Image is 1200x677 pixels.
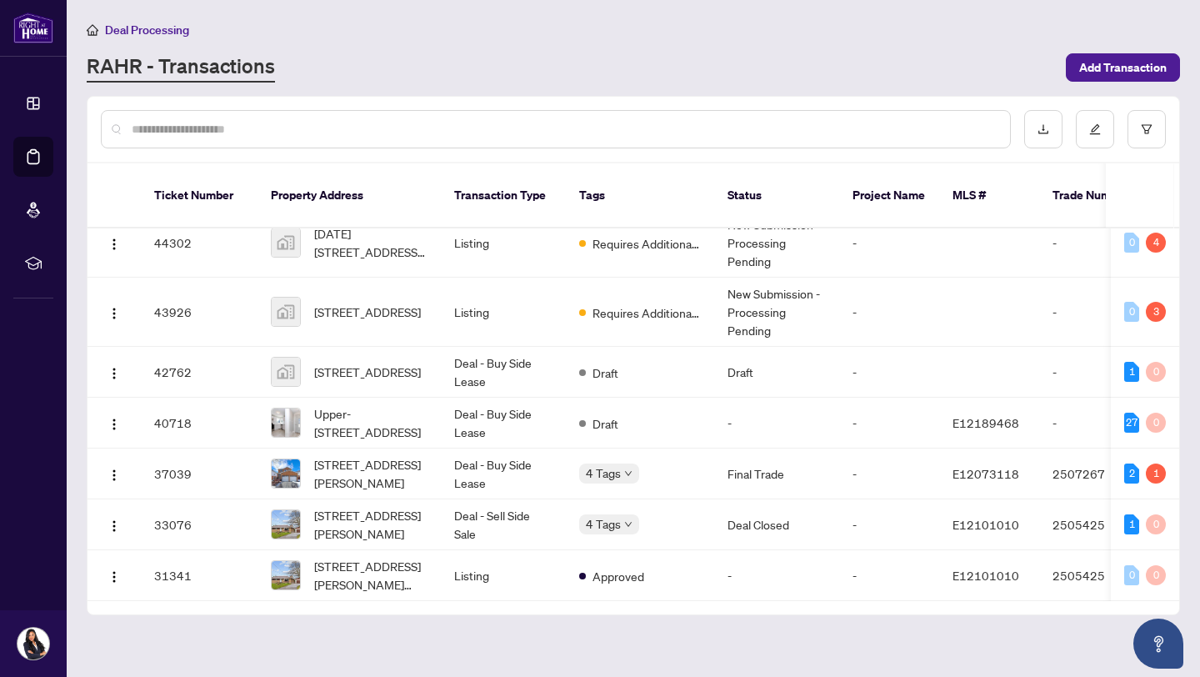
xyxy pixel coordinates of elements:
img: Logo [107,570,121,584]
div: 0 [1146,362,1166,382]
button: Open asap [1133,619,1183,669]
span: E12189468 [952,415,1019,430]
img: thumbnail-img [272,358,300,386]
td: 33076 [141,499,257,550]
td: - [714,398,839,449]
td: 2505425 [1039,550,1156,601]
td: 42762 [141,347,257,398]
td: 43926 [141,278,257,347]
td: New Submission - Processing Pending [714,208,839,278]
span: [DATE][STREET_ADDRESS][DATE] [314,224,427,261]
th: Tags [566,163,714,228]
button: Logo [101,511,127,538]
td: Listing [441,208,566,278]
td: 37039 [141,449,257,499]
img: thumbnail-img [272,228,300,257]
span: download [1037,123,1049,135]
span: home [87,24,98,36]
th: Trade Number [1039,163,1156,228]
button: Logo [101,359,127,385]
th: MLS # [939,163,1039,228]
span: Add Transaction [1079,54,1167,81]
img: thumbnail-img [272,510,300,539]
td: - [839,398,939,449]
td: - [1039,347,1156,398]
div: 0 [1146,413,1166,433]
div: 1 [1124,514,1139,534]
img: logo [13,13,53,43]
span: Draft [592,414,618,433]
th: Ticket Number [141,163,257,228]
span: Requires Additional Docs [592,303,701,322]
span: Draft [592,364,618,382]
span: [STREET_ADDRESS] [314,303,421,321]
td: 2507267 [1039,449,1156,499]
div: 27 [1124,413,1139,433]
div: 2 [1124,464,1139,484]
img: Logo [107,519,121,533]
div: 1 [1146,464,1166,484]
td: - [1039,278,1156,347]
img: thumbnail-img [272,409,300,437]
button: edit [1076,110,1114,148]
span: 4 Tags [586,514,621,534]
span: E12101010 [952,568,1019,583]
span: Approved [592,567,644,585]
span: [STREET_ADDRESS][PERSON_NAME] [314,455,427,492]
div: 0 [1124,233,1139,253]
span: down [624,520,632,529]
th: Project Name [839,163,939,228]
span: [STREET_ADDRESS][PERSON_NAME][PERSON_NAME] [314,557,427,594]
td: Deal - Buy Side Lease [441,398,566,449]
span: [STREET_ADDRESS][PERSON_NAME] [314,506,427,543]
span: filter [1141,123,1152,135]
span: 4 Tags [586,464,621,483]
td: - [839,499,939,550]
th: Transaction Type [441,163,566,228]
img: thumbnail-img [272,459,300,488]
button: filter [1127,110,1166,148]
td: - [839,278,939,347]
span: edit [1089,123,1101,135]
td: Listing [441,278,566,347]
div: 4 [1146,233,1166,253]
td: Deal - Buy Side Lease [441,347,566,398]
td: New Submission - Processing Pending [714,278,839,347]
img: Logo [107,238,121,251]
button: Logo [101,460,127,487]
span: [STREET_ADDRESS] [314,363,421,381]
td: Listing [441,550,566,601]
img: thumbnail-img [272,561,300,589]
td: 2505425 [1039,499,1156,550]
td: - [714,550,839,601]
img: Logo [107,307,121,320]
td: - [839,347,939,398]
th: Property Address [257,163,441,228]
span: down [624,469,632,478]
button: Logo [101,229,127,256]
span: E12073118 [952,466,1019,481]
td: Draft [714,347,839,398]
div: 0 [1124,565,1139,585]
td: Final Trade [714,449,839,499]
td: - [1039,398,1156,449]
div: 1 [1124,362,1139,382]
div: 0 [1124,302,1139,322]
span: Upper-[STREET_ADDRESS] [314,404,427,441]
span: Requires Additional Docs [592,234,701,253]
td: 40718 [141,398,257,449]
td: - [839,449,939,499]
img: thumbnail-img [272,298,300,326]
img: Logo [107,418,121,431]
button: download [1024,110,1062,148]
td: 31341 [141,550,257,601]
th: Status [714,163,839,228]
td: - [1039,208,1156,278]
button: Logo [101,298,127,325]
div: 0 [1146,565,1166,585]
td: Deal - Sell Side Sale [441,499,566,550]
button: Add Transaction [1066,53,1180,82]
td: - [839,550,939,601]
img: Logo [107,367,121,380]
td: Deal Closed [714,499,839,550]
